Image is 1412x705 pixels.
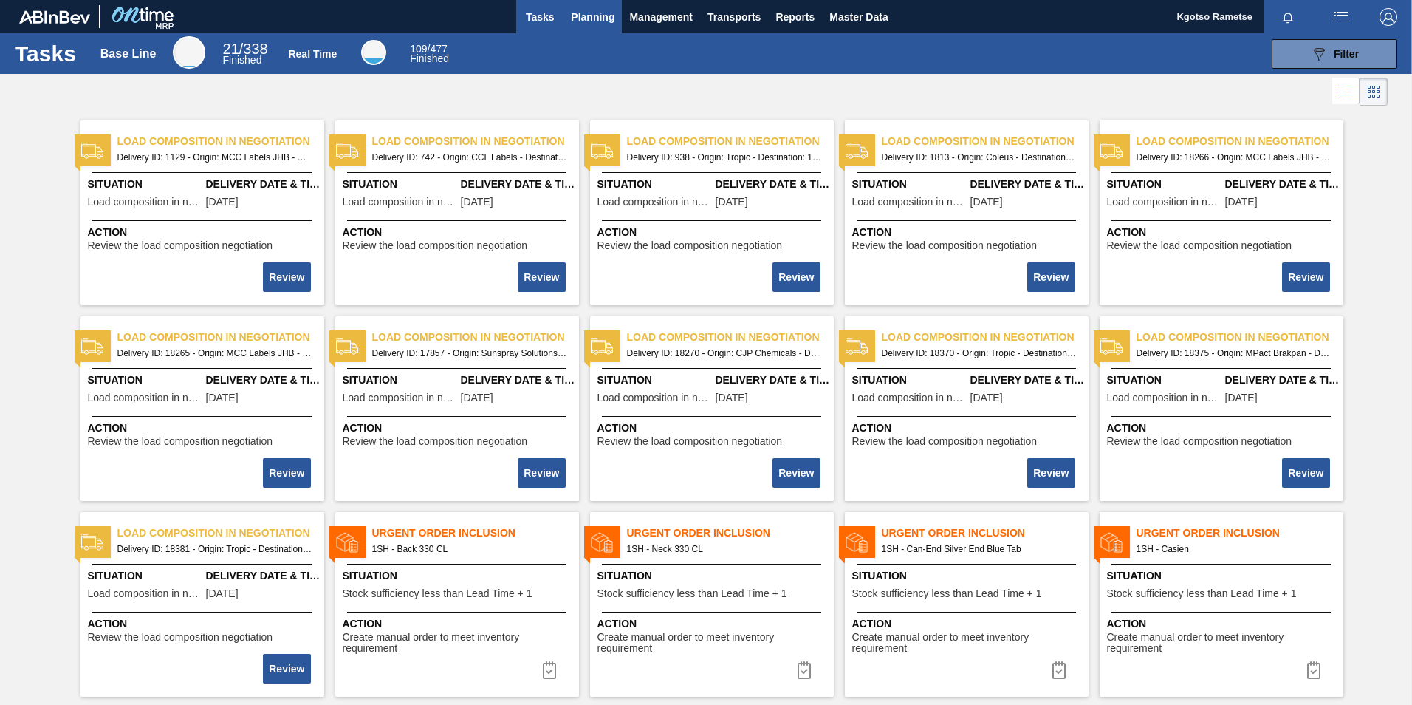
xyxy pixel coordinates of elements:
span: Load composition in negotiation [1107,197,1221,208]
span: Load composition in negotiation [88,197,202,208]
div: Complete task: 2194687 [264,261,312,293]
span: Delivery Date & Time [1225,372,1340,388]
span: Situation [597,568,830,584]
span: Load composition in negotiation [882,330,1089,345]
span: Create manual order to meet inventory requirement [343,632,575,655]
div: Complete task: 2194691 [1284,261,1331,293]
span: 08/11/2025, [461,392,493,403]
span: Load composition in negotiation [1107,392,1221,403]
span: Load composition in negotiation [88,392,202,403]
span: Delivery Date & Time [1225,177,1340,192]
span: Stock sufficiency less than Lead Time + 1 [852,588,1042,599]
span: Action [852,225,1085,240]
span: 06/02/2023, [970,197,1003,208]
span: Load composition in negotiation [117,134,324,149]
span: Situation [88,372,202,388]
span: Situation [1107,372,1221,388]
span: Filter [1334,48,1359,60]
span: Load composition in negotiation [372,330,579,345]
h1: Tasks [15,45,80,62]
img: icon-task complete [1050,661,1068,679]
span: Review the load composition negotiation [88,632,273,643]
span: Action [88,616,321,632]
span: Load composition in negotiation [117,330,324,345]
span: 08/16/2025, [206,392,239,403]
span: Create manual order to meet inventory requirement [597,632,830,655]
span: Situation [343,568,575,584]
span: Urgent Order Inclusion [1137,525,1343,541]
img: icon-task complete [795,661,813,679]
button: Review [1282,262,1329,292]
span: Create manual order to meet inventory requirement [852,632,1085,655]
span: Situation [597,372,712,388]
div: Complete task: 2194656 [786,655,822,685]
span: Delivery ID: 938 - Origin: Tropic - Destination: 1SD [627,149,822,166]
div: Base Line [223,43,268,65]
span: Load composition in negotiation [852,197,967,208]
span: Situation [343,177,457,192]
span: Review the load composition negotiation [1107,436,1292,447]
button: icon-task complete [532,655,567,685]
div: Complete task: 2194689 [774,261,821,293]
span: Review the load composition negotiation [597,436,783,447]
button: Review [772,458,820,488]
span: Stock sufficiency less than Lead Time + 1 [597,588,787,599]
span: Delivery Date & Time [716,177,830,192]
img: status [591,531,613,554]
button: Review [1027,458,1075,488]
img: status [81,140,103,162]
img: status [336,336,358,358]
span: Load composition in negotiation [597,197,712,208]
span: Load composition in negotiation [1137,330,1343,345]
div: Complete task: 2194800 [264,653,312,685]
button: Review [518,262,565,292]
div: Complete task: 2194690 [1029,261,1076,293]
img: status [846,531,868,554]
span: Delivery Date & Time [206,372,321,388]
img: status [336,140,358,162]
div: Complete task: 2194655 [532,655,567,685]
img: icon-task complete [1305,661,1323,679]
span: 08/20/2025, [1225,197,1258,208]
span: Review the load composition negotiation [343,436,528,447]
span: Review the load composition negotiation [343,240,528,251]
span: Review the load composition negotiation [1107,240,1292,251]
span: 08/25/2025, [970,392,1003,403]
div: Base Line [100,47,157,61]
button: icon-task complete [786,655,822,685]
span: Load composition in negotiation [882,134,1089,149]
span: Action [597,616,830,632]
span: Review the load composition negotiation [597,240,783,251]
span: Action [1107,420,1340,436]
img: userActions [1332,8,1350,26]
span: Review the load composition negotiation [852,436,1038,447]
span: Review the load composition negotiation [852,240,1038,251]
div: Complete task: 2194694 [774,457,821,489]
div: Complete task: 2194657 [1041,655,1077,685]
span: Load composition in negotiation [88,588,202,599]
span: Load composition in negotiation [627,134,834,149]
div: Real Time [288,48,337,60]
span: Delivery ID: 742 - Origin: CCL Labels - Destination: 1SD [372,149,567,166]
button: Review [263,262,310,292]
span: 01/27/2023, [461,197,493,208]
span: 03/31/2023, [206,197,239,208]
div: Base Line [173,36,205,69]
span: 1SH - Casien [1137,541,1332,557]
span: Reports [775,8,815,26]
span: Delivery Date & Time [206,568,321,584]
span: / 338 [223,41,268,57]
span: 08/24/2025, [206,588,239,599]
img: status [81,531,103,554]
span: 08/20/2025, [716,392,748,403]
span: Situation [597,177,712,192]
span: Load composition in negotiation [1137,134,1343,149]
span: Finished [223,54,262,66]
button: Review [772,262,820,292]
button: icon-task complete [1041,655,1077,685]
span: Load composition in negotiation [343,197,457,208]
img: TNhmsLtSVTkK8tSr43FrP2fwEKptu5GPRR3wAAAABJRU5ErkJggg== [19,10,90,24]
img: status [1100,140,1123,162]
span: Load composition in negotiation [627,330,834,345]
span: Load composition in negotiation [117,525,324,541]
